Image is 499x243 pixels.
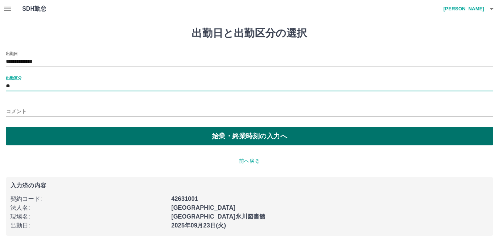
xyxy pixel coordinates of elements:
[6,27,493,40] h1: 出勤日と出勤区分の選択
[10,183,489,189] p: 入力済の内容
[171,196,198,202] b: 42631001
[6,51,18,56] label: 出勤日
[10,195,167,203] p: 契約コード :
[10,203,167,212] p: 法人名 :
[171,213,265,220] b: [GEOGRAPHIC_DATA]氷川図書館
[6,127,493,145] button: 始業・終業時刻の入力へ
[6,157,493,165] p: 前へ戻る
[10,212,167,221] p: 現場名 :
[6,75,21,81] label: 出勤区分
[171,205,236,211] b: [GEOGRAPHIC_DATA]
[10,221,167,230] p: 出勤日 :
[171,222,226,229] b: 2025年09月23日(火)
